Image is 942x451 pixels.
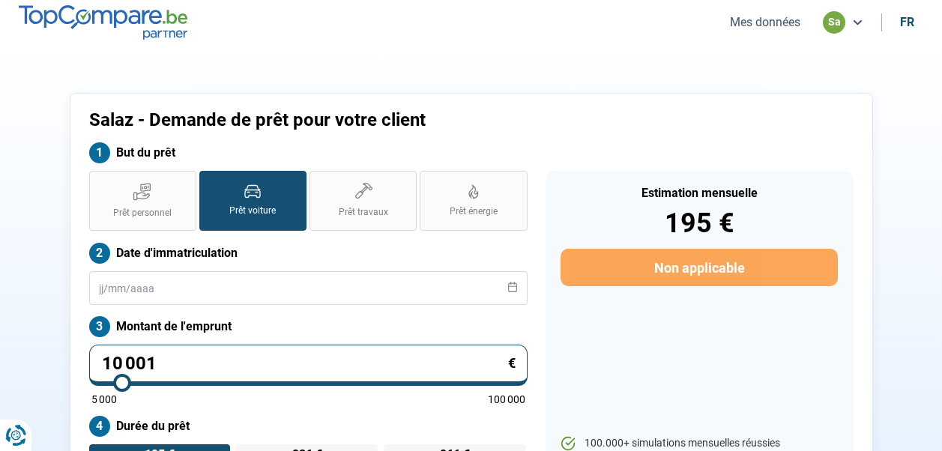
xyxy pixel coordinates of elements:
span: Prêt énergie [450,205,498,218]
button: Non applicable [561,249,837,286]
button: Mes données [725,14,805,30]
label: Date d'immatriculation [89,243,528,264]
div: 195 € [561,210,837,237]
div: Estimation mensuelle [561,187,837,199]
li: 100.000+ simulations mensuelles réussies [561,436,837,451]
span: € [508,357,516,370]
div: fr [900,15,914,29]
span: Prêt voiture [229,205,276,217]
label: Durée du prêt [89,416,528,437]
label: But du prêt [89,142,528,163]
span: Prêt travaux [339,206,388,219]
label: Montant de l'emprunt [89,316,528,337]
input: jj/mm/aaaa [89,271,528,305]
div: sa [823,11,845,34]
span: 5 000 [91,394,117,405]
img: TopCompare.be [19,5,187,39]
span: 100 000 [488,394,525,405]
span: Prêt personnel [113,207,172,220]
h1: Salaz - Demande de prêt pour votre client [89,109,658,131]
